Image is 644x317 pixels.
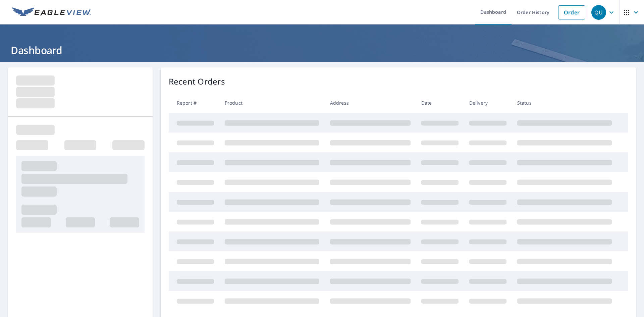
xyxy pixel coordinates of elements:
th: Date [416,93,464,113]
p: Recent Orders [169,75,225,88]
th: Status [512,93,617,113]
th: Report # [169,93,219,113]
a: Order [558,5,585,19]
div: QU [591,5,606,20]
img: EV Logo [12,7,91,17]
th: Address [325,93,416,113]
th: Delivery [464,93,512,113]
th: Product [219,93,325,113]
h1: Dashboard [8,43,636,57]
